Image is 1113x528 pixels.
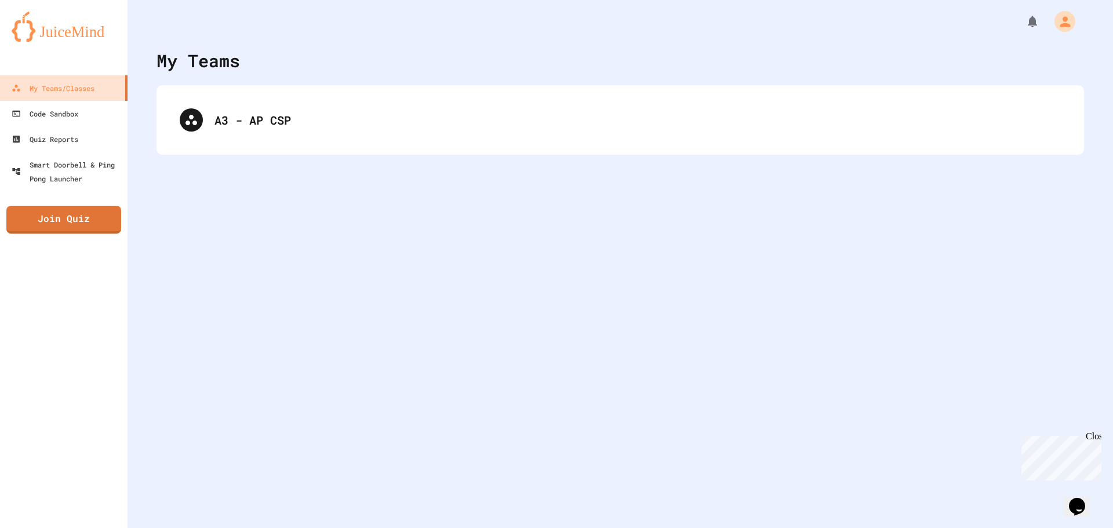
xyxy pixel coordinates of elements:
div: Code Sandbox [12,107,78,121]
div: My Account [1042,8,1078,35]
a: Join Quiz [6,206,121,234]
div: A3 - AP CSP [168,97,1072,143]
div: A3 - AP CSP [214,111,1061,129]
div: Quiz Reports [12,132,78,146]
div: My Teams/Classes [12,81,94,95]
div: My Teams [157,48,240,74]
iframe: chat widget [1017,431,1101,480]
div: Smart Doorbell & Ping Pong Launcher [12,158,123,185]
div: My Notifications [1004,12,1042,31]
img: logo-orange.svg [12,12,116,42]
div: Chat with us now!Close [5,5,80,74]
iframe: chat widget [1064,482,1101,516]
